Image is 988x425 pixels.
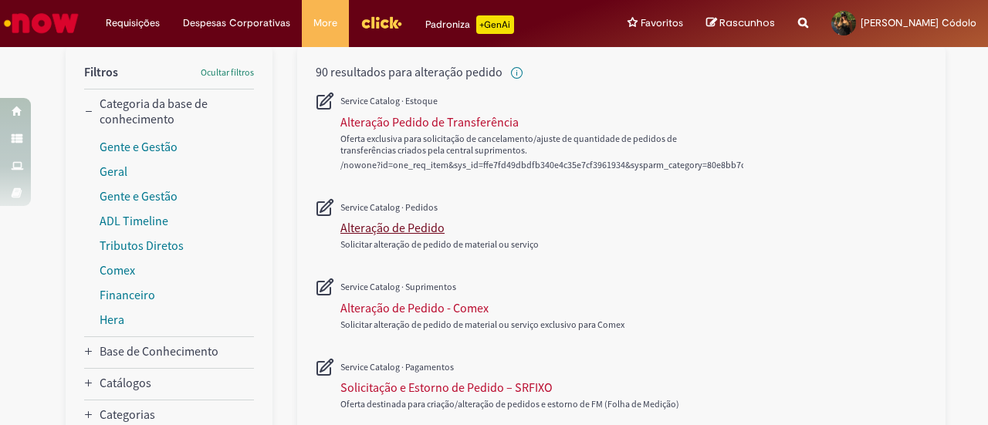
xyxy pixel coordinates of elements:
a: Rascunhos [706,16,775,31]
span: Rascunhos [719,15,775,30]
p: +GenAi [476,15,514,34]
div: Padroniza [425,15,514,34]
img: click_logo_yellow_360x200.png [360,11,402,34]
span: [PERSON_NAME] Códolo [861,16,976,29]
span: More [313,15,337,31]
img: ServiceNow [2,8,81,39]
span: Despesas Corporativas [183,15,290,31]
span: Requisições [106,15,160,31]
span: Favoritos [641,15,683,31]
